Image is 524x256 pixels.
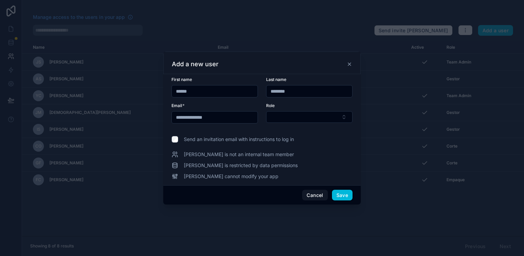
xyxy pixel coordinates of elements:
[266,77,286,82] span: Last name
[332,190,353,201] button: Save
[184,136,294,143] span: Send an invitation email with instructions to log in
[184,151,294,158] span: [PERSON_NAME] is not an internal team member
[184,173,278,180] span: [PERSON_NAME] cannot modify your app
[266,103,275,108] span: Role
[171,136,178,143] input: Send an invitation email with instructions to log in
[171,77,192,82] span: First name
[171,103,182,108] span: Email
[302,190,327,201] button: Cancel
[184,162,298,169] span: [PERSON_NAME] is restricted by data permissions
[172,60,218,68] h3: Add a new user
[266,111,353,123] button: Select Button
